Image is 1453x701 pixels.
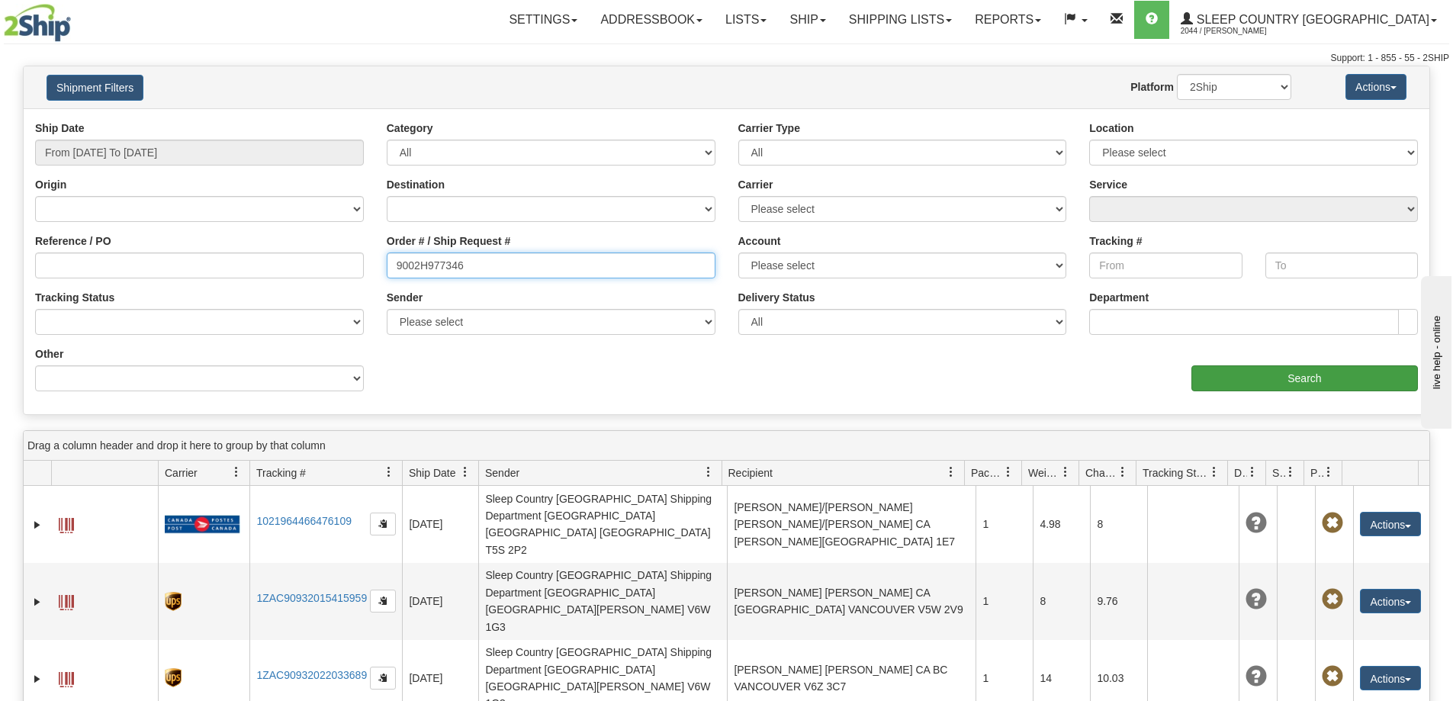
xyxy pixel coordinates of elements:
label: Tracking # [1089,233,1142,249]
label: Category [387,121,433,136]
a: Charge filter column settings [1110,459,1136,485]
a: Expand [30,517,45,532]
div: Support: 1 - 855 - 55 - 2SHIP [4,52,1449,65]
span: Tracking Status [1143,465,1209,481]
a: Tracking Status filter column settings [1201,459,1227,485]
td: Sleep Country [GEOGRAPHIC_DATA] Shipping Department [GEOGRAPHIC_DATA] [GEOGRAPHIC_DATA] [GEOGRAPH... [478,486,727,563]
a: Carrier filter column settings [223,459,249,485]
td: [PERSON_NAME] [PERSON_NAME] CA [GEOGRAPHIC_DATA] VANCOUVER V5W 2V9 [727,563,976,640]
td: 8 [1090,486,1147,563]
label: Reference / PO [35,233,111,249]
label: Destination [387,177,445,192]
div: grid grouping header [24,431,1429,461]
a: Sender filter column settings [696,459,722,485]
img: 8 - UPS [165,592,181,611]
span: Shipment Issues [1272,465,1285,481]
a: Expand [30,594,45,609]
a: Addressbook [589,1,714,39]
a: Shipment Issues filter column settings [1278,459,1304,485]
span: Carrier [165,465,198,481]
a: Label [59,665,74,690]
label: Other [35,346,63,362]
label: Location [1089,121,1133,136]
img: 20 - Canada Post [165,515,239,534]
img: 8 - UPS [165,668,181,687]
span: Pickup Status [1310,465,1323,481]
span: Tracking # [256,465,306,481]
a: Label [59,511,74,535]
td: 4.98 [1033,486,1090,563]
a: Ship [778,1,837,39]
label: Ship Date [35,121,85,136]
td: 8 [1033,563,1090,640]
a: Recipient filter column settings [938,459,964,485]
button: Copy to clipboard [370,513,396,535]
span: Sleep Country [GEOGRAPHIC_DATA] [1193,13,1429,26]
label: Sender [387,290,423,305]
td: [PERSON_NAME]/[PERSON_NAME] [PERSON_NAME]/[PERSON_NAME] CA [PERSON_NAME][GEOGRAPHIC_DATA] 1E7 [727,486,976,563]
span: Ship Date [409,465,455,481]
button: Actions [1345,74,1406,100]
span: 2044 / [PERSON_NAME] [1181,24,1295,39]
a: 1021964466476109 [256,515,352,527]
span: Charge [1085,465,1117,481]
a: Pickup Status filter column settings [1316,459,1342,485]
a: Label [59,588,74,613]
span: Recipient [728,465,773,481]
input: From [1089,252,1242,278]
a: Lists [714,1,778,39]
img: logo2044.jpg [4,4,71,42]
a: Sleep Country [GEOGRAPHIC_DATA] 2044 / [PERSON_NAME] [1169,1,1448,39]
label: Tracking Status [35,290,114,305]
button: Actions [1360,512,1421,536]
label: Account [738,233,781,249]
span: Unknown [1246,513,1267,534]
td: 1 [976,563,1033,640]
button: Actions [1360,666,1421,690]
input: To [1265,252,1418,278]
span: Pickup Not Assigned [1322,666,1343,687]
button: Copy to clipboard [370,667,396,690]
a: Packages filter column settings [995,459,1021,485]
iframe: chat widget [1418,272,1451,428]
span: Pickup Not Assigned [1322,589,1343,610]
button: Copy to clipboard [370,590,396,613]
span: Sender [485,465,519,481]
label: Order # / Ship Request # [387,233,511,249]
a: 1ZAC90932015415959 [256,592,367,604]
label: Origin [35,177,66,192]
td: Sleep Country [GEOGRAPHIC_DATA] Shipping Department [GEOGRAPHIC_DATA] [GEOGRAPHIC_DATA][PERSON_NA... [478,563,727,640]
td: 9.76 [1090,563,1147,640]
a: Expand [30,671,45,687]
span: Delivery Status [1234,465,1247,481]
div: live help - online [11,13,141,24]
td: [DATE] [402,563,478,640]
a: Tracking # filter column settings [376,459,402,485]
td: [DATE] [402,486,478,563]
button: Actions [1360,589,1421,613]
button: Shipment Filters [47,75,143,101]
label: Delivery Status [738,290,815,305]
input: Search [1191,365,1418,391]
span: Unknown [1246,589,1267,610]
a: Weight filter column settings [1053,459,1078,485]
a: Reports [963,1,1053,39]
label: Platform [1130,79,1174,95]
label: Carrier [738,177,773,192]
a: Ship Date filter column settings [452,459,478,485]
label: Service [1089,177,1127,192]
label: Carrier Type [738,121,800,136]
span: Pickup Not Assigned [1322,513,1343,534]
span: Packages [971,465,1003,481]
a: Delivery Status filter column settings [1239,459,1265,485]
span: Weight [1028,465,1060,481]
a: Shipping lists [837,1,963,39]
td: 1 [976,486,1033,563]
a: Settings [497,1,589,39]
a: 1ZAC90932022033689 [256,669,367,681]
span: Unknown [1246,666,1267,687]
label: Department [1089,290,1149,305]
